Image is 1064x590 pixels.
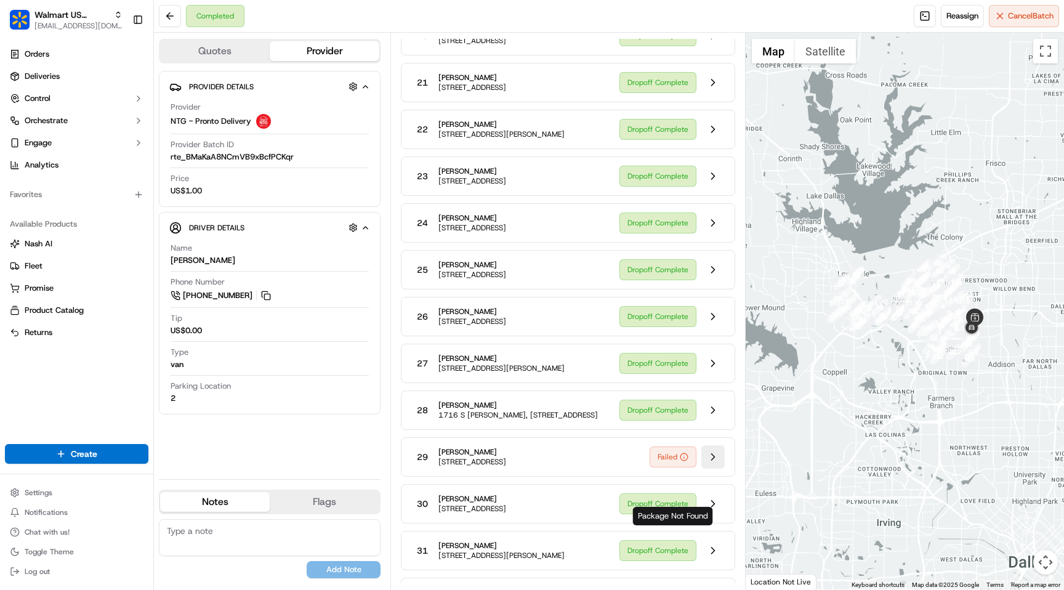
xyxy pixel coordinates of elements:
[5,155,148,175] a: Analytics
[438,223,506,233] span: [STREET_ADDRESS]
[87,208,149,218] a: Powered byPylon
[912,581,979,588] span: Map data ©2025 Google
[914,287,930,303] div: 83
[5,67,148,86] a: Deliveries
[189,223,244,233] span: Driver Details
[123,209,149,218] span: Pylon
[930,349,946,365] div: 102
[1033,39,1058,63] button: Toggle fullscreen view
[930,343,946,359] div: 101
[935,331,951,347] div: 21
[905,285,921,301] div: 56
[1008,10,1054,22] span: Cancel Batch
[947,273,963,289] div: 69
[25,238,52,249] span: Nash AI
[908,281,924,297] div: 57
[10,327,143,338] a: Returns
[5,5,127,34] button: Walmart US StoresWalmart US Stores[EMAIL_ADDRESS][DOMAIN_NAME]
[417,217,428,229] span: 24
[922,338,938,354] div: 98
[749,573,789,589] img: Google
[438,504,506,514] span: [STREET_ADDRESS]
[907,304,923,320] div: 86
[831,306,847,322] div: 33
[438,494,506,504] span: [PERSON_NAME]
[438,270,506,280] span: [STREET_ADDRESS]
[438,119,565,129] span: [PERSON_NAME]
[7,174,99,196] a: 📗Knowledge Base
[25,115,68,126] span: Orchestrate
[25,93,50,104] span: Control
[25,71,60,82] span: Deliveries
[848,267,864,283] div: 25
[5,214,148,234] div: Available Products
[5,278,148,298] button: Promise
[893,286,909,302] div: 51
[171,139,234,150] span: Provider Batch ID
[25,305,84,316] span: Product Catalog
[171,289,273,302] a: [PHONE_NUMBER]
[752,39,795,63] button: Show street map
[169,76,370,97] button: Provider Details
[5,301,148,320] button: Product Catalog
[926,341,942,357] div: 99
[891,305,907,321] div: 54
[209,121,224,136] button: Start new chat
[171,325,202,336] div: US$0.00
[171,185,202,196] span: US$1.00
[171,347,188,358] span: Type
[34,9,109,21] button: Walmart US Stores
[171,102,201,113] span: Provider
[5,133,148,153] button: Engage
[171,277,225,288] span: Phone Number
[5,256,148,276] button: Fleet
[25,179,94,191] span: Knowledge Base
[270,41,379,61] button: Provider
[25,160,58,171] span: Analytics
[417,498,428,510] span: 30
[901,272,917,288] div: 60
[160,41,270,61] button: Quotes
[904,303,920,319] div: 85
[1011,581,1060,588] a: Report a map error
[438,260,506,270] span: [PERSON_NAME]
[920,299,936,315] div: 87
[25,283,54,294] span: Promise
[852,581,905,589] button: Keyboard shortcuts
[438,307,506,317] span: [PERSON_NAME]
[5,44,148,64] a: Orders
[837,287,853,303] div: 30
[25,261,42,272] span: Fleet
[438,457,506,467] span: [STREET_ADDRESS]
[959,336,975,352] div: 106
[749,573,789,589] a: Open this area in Google Maps (opens a new window)
[829,290,845,306] div: 28
[5,234,148,254] button: Nash AI
[10,261,143,272] a: Fleet
[417,123,428,135] span: 22
[171,173,189,184] span: Price
[417,544,428,557] span: 31
[417,76,428,89] span: 21
[842,293,858,309] div: 31
[438,83,506,92] span: [STREET_ADDRESS]
[171,243,192,254] span: Name
[827,307,843,323] div: 34
[12,49,224,69] p: Welcome 👋
[34,21,123,31] button: [EMAIL_ADDRESS][DOMAIN_NAME]
[795,39,856,63] button: Show satellite imagery
[116,179,198,191] span: API Documentation
[417,357,428,370] span: 27
[5,484,148,501] button: Settings
[270,492,379,512] button: Flags
[171,152,294,163] span: rte_BMaKaA8NCmVB9xBcfPCKqr
[71,448,97,460] span: Create
[12,12,37,37] img: Nash
[438,363,565,373] span: [STREET_ADDRESS][PERSON_NAME]
[5,185,148,204] div: Favorites
[943,282,959,298] div: 71
[438,541,565,551] span: [PERSON_NAME]
[171,313,182,324] span: Tip
[840,299,856,315] div: 32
